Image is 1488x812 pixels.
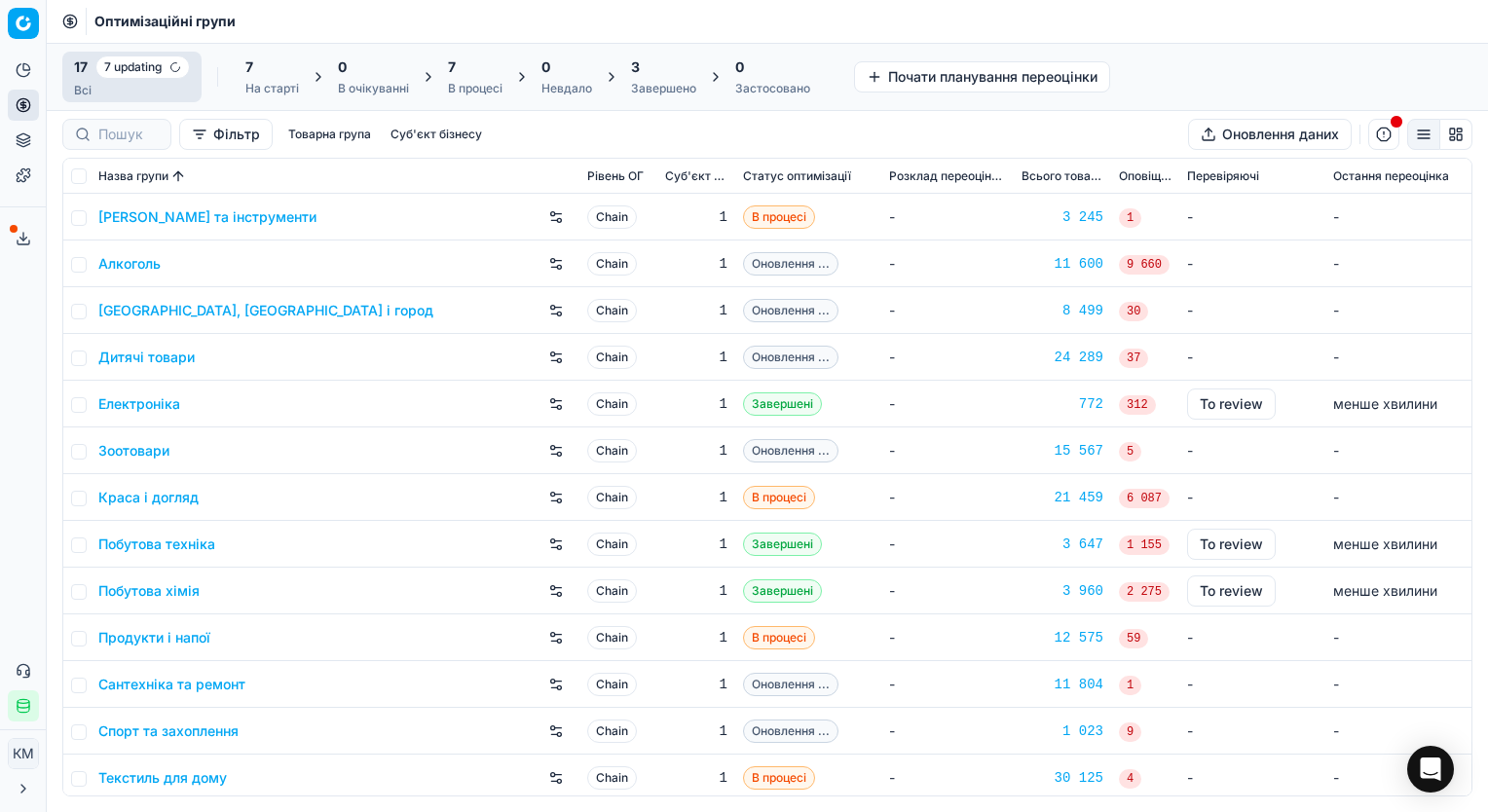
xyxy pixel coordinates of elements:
[881,661,1014,708] td: -
[665,581,727,601] div: 1
[383,123,490,146] button: Суб'єкт бізнесу
[448,81,502,96] div: В процесі
[587,533,637,556] span: Chain
[1119,255,1170,275] span: 9 660
[1187,575,1276,607] button: To review
[665,254,727,274] div: 1
[1325,427,1471,474] td: -
[587,626,637,649] span: Chain
[94,12,236,31] span: Оптимізаційні групи
[1022,348,1103,367] div: 24 289
[743,205,815,229] span: В процесі
[881,194,1014,240] td: -
[1119,168,1172,184] span: Оповіщення
[743,299,838,322] span: Оновлення ...
[1325,661,1471,708] td: -
[881,240,1014,287] td: -
[9,739,38,768] span: КM
[1119,208,1141,228] span: 1
[1022,581,1103,601] div: 3 960
[587,168,644,184] span: Рівень OГ
[1022,721,1103,741] a: 1 023
[743,673,838,696] span: Оновлення ...
[881,381,1014,427] td: -
[98,721,239,741] a: Спорт та захоплення
[665,394,727,414] div: 1
[1119,302,1148,321] span: 30
[98,301,433,320] a: [GEOGRAPHIC_DATA], [GEOGRAPHIC_DATA] і город
[245,57,253,77] span: 7
[1022,441,1103,461] a: 15 567
[1022,628,1103,647] div: 12 575
[541,57,550,77] span: 0
[1022,488,1103,507] div: 21 459
[8,738,39,769] button: КM
[1407,746,1454,793] div: Open Intercom Messenger
[74,83,190,98] div: Всі
[1119,582,1170,602] span: 2 275
[1022,254,1103,274] div: 11 600
[1179,194,1325,240] td: -
[1179,427,1325,474] td: -
[1333,582,1437,599] span: менше хвилини
[587,673,637,696] span: Chain
[338,57,347,77] span: 0
[1325,708,1471,755] td: -
[1179,708,1325,755] td: -
[1179,755,1325,801] td: -
[98,441,169,461] a: Зоотовари
[1179,661,1325,708] td: -
[743,626,815,649] span: В процесі
[1119,769,1141,789] span: 4
[1022,394,1103,414] a: 772
[881,568,1014,614] td: -
[587,766,637,790] span: Chain
[1187,529,1276,560] button: To review
[587,720,637,743] span: Chain
[665,535,727,554] div: 1
[98,254,161,274] a: Алкоголь
[1119,629,1148,648] span: 59
[98,628,210,647] a: Продукти і напої
[743,168,851,184] span: Статус оптимізації
[1179,240,1325,287] td: -
[98,675,245,694] a: Сантехніка та ремонт
[1022,301,1103,320] a: 8 499
[1325,287,1471,334] td: -
[587,299,637,322] span: Chain
[1325,334,1471,381] td: -
[743,766,815,790] span: В процесі
[1179,287,1325,334] td: -
[94,12,236,31] nav: breadcrumb
[179,119,273,150] button: Фільтр
[95,55,190,79] span: 7 updating
[1119,349,1148,368] span: 37
[98,207,316,227] a: [PERSON_NAME] та інструменти
[1325,614,1471,661] td: -
[743,346,838,369] span: Оновлення ...
[98,581,200,601] a: Побутова хімія
[1119,722,1141,742] span: 9
[743,720,838,743] span: Оновлення ...
[98,348,195,367] a: Дитячі товари
[1325,194,1471,240] td: -
[1325,240,1471,287] td: -
[665,721,727,741] div: 1
[881,755,1014,801] td: -
[1022,535,1103,554] a: 3 647
[98,394,180,414] a: Електроніка
[881,521,1014,568] td: -
[587,252,637,276] span: Chain
[881,334,1014,381] td: -
[587,439,637,462] span: Chain
[665,768,727,788] div: 1
[881,474,1014,521] td: -
[280,123,379,146] button: Товарна група
[98,535,215,554] a: Побутова техніка
[98,168,168,184] span: Назва групи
